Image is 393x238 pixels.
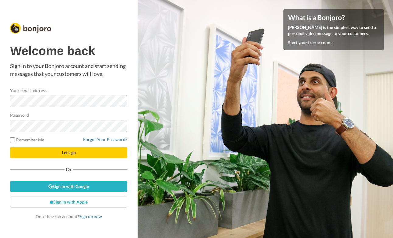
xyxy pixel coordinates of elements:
[10,44,127,58] h1: Welcome back
[10,137,15,142] input: Remember Me
[10,62,127,78] p: Sign in to your Bonjoro account and start sending messages that your customers will love.
[79,214,102,219] a: Sign up now
[83,137,127,142] a: Forgot Your Password?
[36,214,102,219] span: Don’t have an account?
[10,87,46,94] label: Your email address
[10,147,127,158] button: Let's go
[288,40,332,45] a: Start your free account
[10,112,29,118] label: Password
[62,150,76,155] span: Let's go
[65,167,73,172] span: Or
[10,181,127,192] a: Sign in with Google
[288,24,379,37] p: [PERSON_NAME] is the simplest way to send a personal video message to your customers.
[10,137,44,143] label: Remember Me
[288,14,379,21] h4: What is a Bonjoro?
[10,197,127,208] a: Sign in with Apple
